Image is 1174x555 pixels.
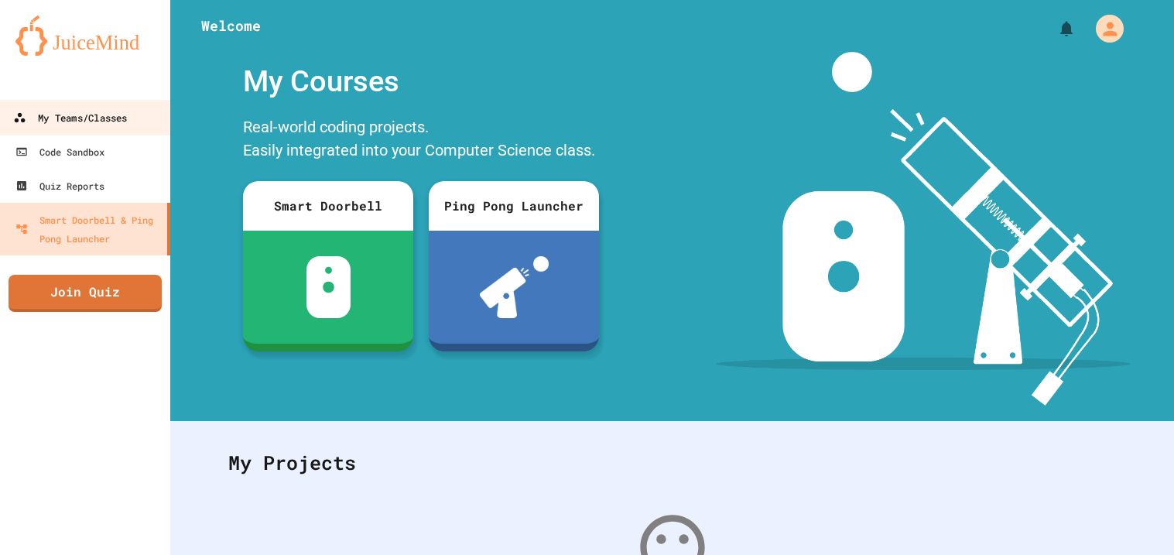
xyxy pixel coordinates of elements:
div: Real-world coding projects. Easily integrated into your Computer Science class. [235,111,607,170]
div: Smart Doorbell [243,181,413,231]
div: Quiz Reports [15,176,104,195]
div: My Teams/Classes [13,108,127,128]
div: My Account [1080,11,1128,46]
div: Smart Doorbell & Ping Pong Launcher [15,211,161,248]
img: sdb-white.svg [306,256,351,318]
img: ppl-with-ball.png [480,256,549,318]
div: My Projects [213,433,1131,493]
div: My Notifications [1029,15,1080,42]
div: Code Sandbox [15,142,104,161]
a: Join Quiz [9,275,162,312]
img: logo-orange.svg [15,15,155,56]
div: Ping Pong Launcher [429,181,599,231]
div: My Courses [235,52,607,111]
img: banner-image-my-projects.png [716,52,1131,406]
